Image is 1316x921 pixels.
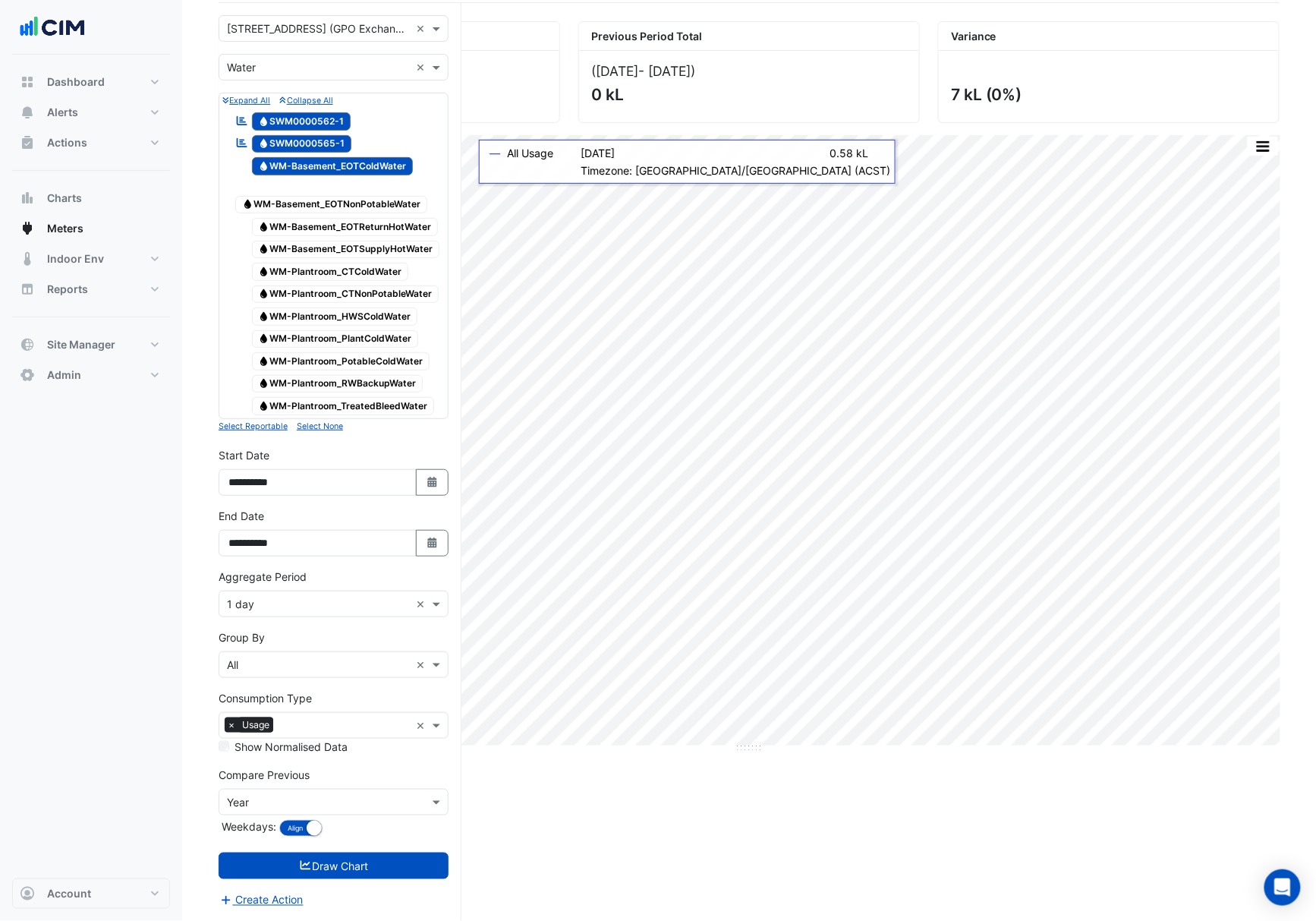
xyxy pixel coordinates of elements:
[235,196,427,214] span: WM-Basement_EOTNonPotableWater
[252,157,414,175] span: WM-Basement_EOTColdWater
[20,221,35,236] app-icon: Meters
[12,97,170,128] button: Alerts
[416,59,429,75] span: Clear
[591,63,907,79] div: ([DATE] )
[258,355,269,367] fa-icon: Water
[219,569,307,585] label: Aggregate Period
[258,115,269,127] fa-icon: Water
[416,596,429,612] span: Clear
[47,221,83,236] span: Meters
[416,718,429,733] span: Clear
[252,135,352,153] span: SWM0000565-1
[225,718,238,733] span: ×
[12,360,170,390] button: Admin
[219,818,276,834] label: Weekdays:
[20,251,35,267] app-icon: Indoor Env
[47,886,91,901] span: Account
[252,263,409,281] span: WM-Plantroom_CTColdWater
[219,767,310,783] label: Compare Previous
[258,333,269,345] fa-icon: Water
[20,74,35,90] app-icon: Dashboard
[219,853,449,879] button: Draw Chart
[47,74,105,90] span: Dashboard
[18,12,87,43] img: Company Logo
[426,537,439,550] fa-icon: Select Date
[47,282,88,297] span: Reports
[252,330,419,349] span: WM-Plantroom_PlantColdWater
[252,218,439,236] span: WM-Basement_EOTReturnHotWater
[252,397,435,415] span: WM-Plantroom_TreatedBleedWater
[219,508,264,524] label: End Date
[219,629,265,645] label: Group By
[219,891,304,909] button: Create Action
[219,447,269,463] label: Start Date
[297,419,343,433] button: Select None
[12,128,170,158] button: Actions
[12,213,170,244] button: Meters
[12,274,170,304] button: Reports
[20,367,35,383] app-icon: Admin
[1248,137,1278,156] button: More Options
[258,289,269,300] fa-icon: Water
[47,191,82,206] span: Charts
[219,690,312,706] label: Consumption Type
[279,93,332,107] button: Collapse All
[252,112,351,131] span: SWM0000562-1
[591,85,904,104] div: 0 kL
[12,183,170,213] button: Charts
[47,105,78,120] span: Alerts
[20,191,35,206] app-icon: Charts
[219,419,288,433] button: Select Reportable
[238,718,273,733] span: Usage
[12,330,170,360] button: Site Manager
[47,367,81,383] span: Admin
[258,160,269,172] fa-icon: Water
[242,199,253,210] fa-icon: Water
[12,878,170,909] button: Account
[235,739,348,755] label: Show Normalised Data
[20,282,35,297] app-icon: Reports
[258,138,269,150] fa-icon: Water
[12,244,170,274] button: Indoor Env
[20,337,35,352] app-icon: Site Manager
[20,105,35,120] app-icon: Alerts
[222,93,270,107] button: Expand All
[47,337,115,352] span: Site Manager
[638,63,691,79] span: - [DATE]
[416,21,429,36] span: Clear
[258,221,269,232] fa-icon: Water
[219,421,288,431] small: Select Reportable
[235,137,249,150] fa-icon: Reportable
[47,135,87,150] span: Actions
[951,85,1264,104] div: 7 kL (0%)
[235,114,249,127] fa-icon: Reportable
[258,311,269,322] fa-icon: Water
[426,476,439,489] fa-icon: Select Date
[252,352,430,371] span: WM-Plantroom_PotableColdWater
[12,67,170,97] button: Dashboard
[416,657,429,673] span: Clear
[222,96,270,106] small: Expand All
[252,375,423,393] span: WM-Plantroom_RWBackupWater
[20,135,35,150] app-icon: Actions
[279,96,332,106] small: Collapse All
[252,285,439,304] span: WM-Plantroom_CTNonPotableWater
[297,421,343,431] small: Select None
[1264,869,1301,906] div: Open Intercom Messenger
[47,251,104,267] span: Indoor Env
[258,266,269,277] fa-icon: Water
[939,22,1279,51] div: Variance
[252,308,418,326] span: WM-Plantroom_HWSColdWater
[579,22,919,51] div: Previous Period Total
[258,400,269,412] fa-icon: Water
[258,244,269,255] fa-icon: Water
[258,378,269,390] fa-icon: Water
[252,241,440,259] span: WM-Basement_EOTSupplyHotWater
